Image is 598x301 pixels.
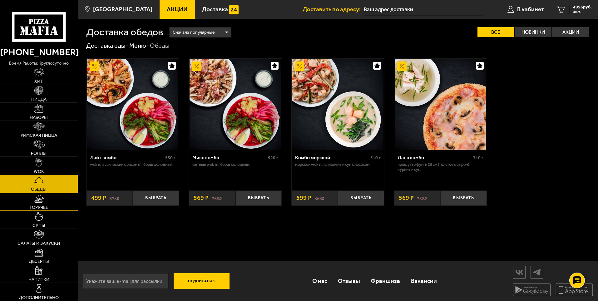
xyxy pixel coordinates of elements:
span: Сначала популярные [173,27,215,38]
span: [GEOGRAPHIC_DATA] [93,6,152,12]
span: Дополнительно [19,295,59,300]
span: 4 шт. [573,10,592,14]
button: Выбрать [440,190,487,206]
img: vk [513,267,525,278]
span: Наборы [30,115,48,120]
span: 599 ₽ [296,195,311,201]
span: Обеды [31,187,47,191]
a: АкционныйКомбо морской [292,59,384,150]
span: Супы [32,223,45,228]
s: 758 ₽ [417,195,427,201]
span: 510 г [370,155,381,160]
a: АкционныйЛанч комбо [394,59,487,150]
div: Обеды [150,42,170,50]
span: Римская пицца [21,133,57,137]
div: Микс комбо [192,155,266,160]
span: Санкт-Петербург, улица Чапаева, 30 [364,4,483,15]
span: 550 г [165,155,175,160]
button: Выбрать [133,190,179,206]
span: Доставить по адресу: [303,6,364,12]
div: Ланч комбо [398,155,472,160]
img: 15daf4d41897b9f0e9f617042186c801.svg [229,5,239,14]
input: Укажите ваш e-mail для рассылки [83,273,169,289]
img: Микс комбо [190,59,281,150]
a: Меню- [129,42,149,49]
label: Все [477,27,514,37]
button: Выбрать [235,190,282,206]
a: Отзывы [333,271,365,291]
span: 4956 руб. [573,5,592,9]
label: Акции [552,27,589,37]
img: Комбо морской [292,59,383,150]
img: tg [531,267,543,278]
span: Горячее [30,205,48,210]
p: Прошутто Фунги 25 см (толстое с сыром), Куриный суп. [398,162,483,172]
span: Пицца [31,97,47,101]
input: Ваш адрес доставки [364,4,483,15]
a: Доставка еды- [86,42,128,49]
s: 678 ₽ [109,195,119,201]
button: Подписаться [174,273,230,289]
img: Акционный [397,62,407,71]
a: Вакансии [406,271,442,291]
a: О нас [307,271,332,291]
span: Салаты и закуски [17,241,60,245]
p: Сытный Wok M, Борщ холодный. [192,162,278,167]
span: 520 г [268,155,278,160]
button: Выбрать [338,190,384,206]
div: Комбо морской [295,155,369,160]
label: Новинки [515,27,552,37]
span: Десерты [29,259,49,264]
img: Лайт комбо [87,59,178,150]
p: Wok классический с рисом M, Борщ холодный. [90,162,176,167]
p: Морской Wok M, Сливочный суп с лососем. [295,162,381,167]
a: АкционныйМикс комбо [189,59,282,150]
span: Акции [167,6,188,12]
div: Лайт комбо [90,155,164,160]
a: АкционныйЛайт комбо [86,59,179,150]
span: 710 г [473,155,483,160]
span: Напитки [28,277,49,282]
img: Акционный [192,62,201,71]
s: 768 ₽ [212,195,222,201]
span: 569 ₽ [399,195,414,201]
a: Франшиза [365,271,405,291]
span: Доставка [202,6,228,12]
h1: Доставка обедов [86,27,163,37]
span: 569 ₽ [194,195,209,201]
span: Роллы [31,151,47,155]
s: 868 ₽ [314,195,324,201]
img: Акционный [90,62,99,71]
span: 499 ₽ [91,195,106,201]
img: Ланч комбо [395,59,486,150]
span: Хит [34,79,43,83]
span: В кабинет [517,6,544,12]
span: WOK [34,169,44,174]
img: Акционный [295,62,304,71]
